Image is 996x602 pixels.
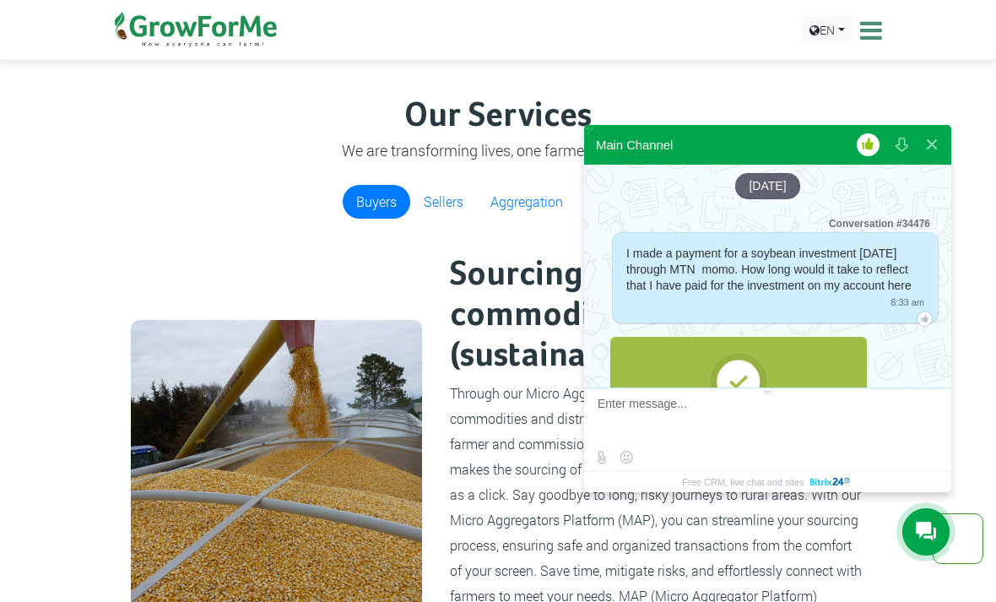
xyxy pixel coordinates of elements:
[121,139,875,162] p: We are transforming lives, one farmer at a time.
[882,294,924,310] span: 8:33 am
[626,247,912,292] span: I made a payment for a soybean investment [DATE] through MTN momo. How long would it take to refl...
[477,185,576,219] a: Aggregation
[802,17,853,43] a: EN
[886,124,917,165] button: Download conversation history
[450,255,863,377] h2: Sourcing Traceable commodities (sustainable sourcing)
[596,138,673,152] div: Main Channel
[343,185,410,219] a: Buyers
[615,447,636,468] button: Select emoticon
[121,96,875,137] h3: Our Services
[576,185,653,219] a: Farming
[584,208,951,232] div: Conversation #34476
[591,447,612,468] label: Send file
[917,124,947,165] button: Close widget
[410,185,477,219] a: Sellers
[682,472,804,491] span: Free CRM, live chat and sites
[853,124,883,165] button: Rate our service
[682,472,853,491] a: Free CRM, live chat and sites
